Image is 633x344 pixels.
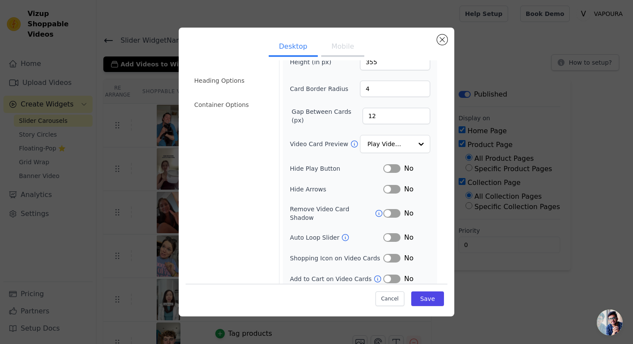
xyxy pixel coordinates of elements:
span: No [404,274,413,284]
label: Hide Play Button [290,164,383,173]
span: No [404,208,413,219]
button: Desktop [269,38,318,57]
button: Close modal [437,34,447,45]
button: Mobile [321,38,364,57]
label: Auto Loop Slider [290,233,341,242]
label: Add to Cart on Video Cards [290,275,373,283]
label: Hide Arrows [290,185,383,194]
label: Remove Video Card Shadow [290,205,375,222]
button: Save [411,291,444,306]
li: Heading Options [189,72,274,89]
button: Cancel [375,291,404,306]
span: No [404,163,413,174]
li: Container Options [189,96,274,113]
label: Gap Between Cards (px) [292,107,363,125]
span: No [404,232,413,243]
label: Height (in px) [290,58,337,66]
div: Open chat [597,310,623,335]
label: Shopping Icon on Video Cards [290,254,383,263]
span: No [404,184,413,194]
span: No [404,253,413,263]
label: Card Border Radius [290,84,348,93]
label: Video Card Preview [290,140,350,148]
